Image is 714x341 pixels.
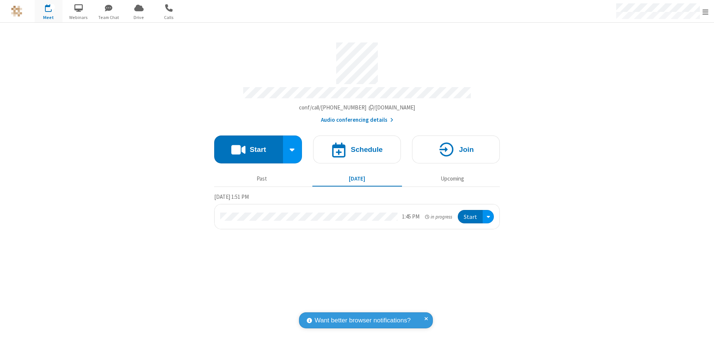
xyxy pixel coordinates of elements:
[250,146,266,153] h4: Start
[214,192,500,230] section: Today's Meetings
[283,136,302,163] div: Start conference options
[321,116,393,124] button: Audio conferencing details
[214,193,249,200] span: [DATE] 1:51 PM
[459,146,474,153] h4: Join
[214,136,283,163] button: Start
[95,14,123,21] span: Team Chat
[299,104,415,111] span: Copy my meeting room link
[155,14,183,21] span: Calls
[312,172,402,186] button: [DATE]
[214,37,500,124] section: Account details
[402,213,419,221] div: 1:45 PM
[125,14,153,21] span: Drive
[483,210,494,224] div: Open menu
[65,14,93,21] span: Webinars
[351,146,383,153] h4: Schedule
[425,213,452,220] em: in progress
[50,4,55,10] div: 1
[315,316,411,325] span: Want better browser notifications?
[35,14,62,21] span: Meet
[458,210,483,224] button: Start
[11,6,22,17] img: QA Selenium DO NOT DELETE OR CHANGE
[299,103,415,112] button: Copy my meeting room linkCopy my meeting room link
[412,136,500,163] button: Join
[408,172,497,186] button: Upcoming
[313,136,401,163] button: Schedule
[695,322,708,336] iframe: Chat
[217,172,307,186] button: Past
